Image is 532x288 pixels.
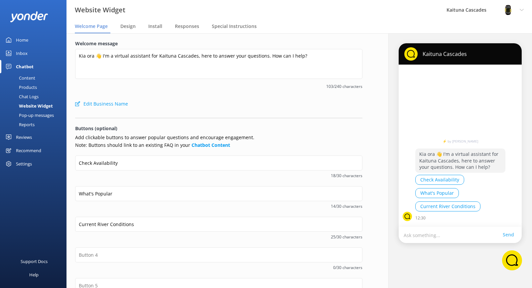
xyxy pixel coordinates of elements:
[4,120,66,129] a: Reports
[503,5,513,15] img: 802-1755650174.png
[175,23,199,30] span: Responses
[4,83,37,92] div: Products
[4,101,66,111] a: Website Widget
[4,101,53,111] div: Website Widget
[4,111,66,120] a: Pop-up messages
[75,203,362,209] span: 14/30 characters
[75,264,362,271] span: 0/30 characters
[75,172,362,179] span: 18/30 characters
[16,33,28,47] div: Home
[503,231,517,238] a: Send
[75,125,362,132] p: Buttons (optional)
[4,83,66,92] a: Products
[75,23,108,30] span: Welcome Page
[75,83,362,90] span: 103/240 characters
[16,60,34,73] div: Chatbot
[75,40,362,47] label: Welcome message
[75,49,362,79] textarea: Kia ora 👋 I'm a virtual assistant for Kaituna Cascades, here to answer your questions. How can I ...
[192,142,230,148] a: Chatbot Content
[75,186,362,201] input: Button 2
[415,188,459,198] button: What's Popular
[415,148,505,173] p: Kia ora 👋 I'm a virtual assistant for Kaituna Cascades, here to answer your questions. How can I ...
[75,97,128,111] button: Edit Business Name
[75,134,362,149] p: Add clickable buttons to answer popular questions and encourage engagement. Note: Buttons should ...
[404,232,503,238] p: Ask something...
[415,175,464,185] button: Check Availability
[75,217,362,232] input: Button 3
[148,23,162,30] span: Install
[4,92,39,101] div: Chat Logs
[16,157,32,170] div: Settings
[418,50,467,58] p: Kaituna Cascades
[4,73,35,83] div: Content
[415,201,480,211] button: Current River Conditions
[75,5,125,15] h3: Website Widget
[10,11,48,22] img: yonder-white-logo.png
[75,234,362,240] span: 25/30 characters
[16,47,28,60] div: Inbox
[16,131,32,144] div: Reviews
[75,155,362,170] input: Button 1
[4,111,54,120] div: Pop-up messages
[21,255,48,268] div: Support Docs
[212,23,257,30] span: Special Instructions
[29,268,39,281] div: Help
[415,140,505,143] a: ⚡ by [PERSON_NAME]
[16,144,41,157] div: Recommend
[4,92,66,101] a: Chat Logs
[4,120,35,129] div: Reports
[415,215,426,221] p: 12:30
[4,73,66,83] a: Content
[120,23,136,30] span: Design
[75,247,362,262] input: Button 4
